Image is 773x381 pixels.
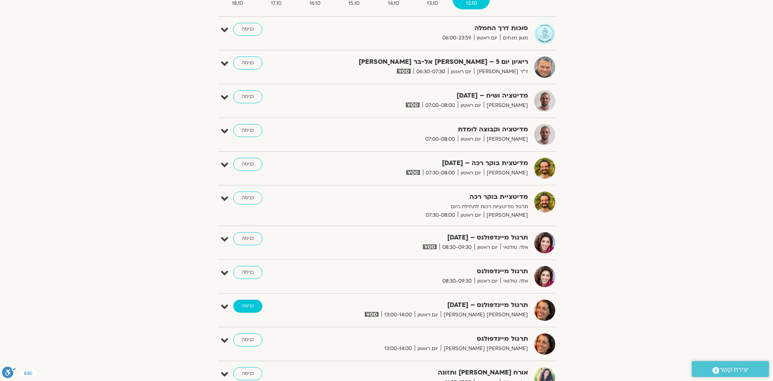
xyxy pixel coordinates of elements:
strong: מדיטציית בוקר רכה [329,192,528,202]
span: 07:00-08:00 [422,135,458,144]
span: 07:00-08:00 [422,101,458,110]
a: כניסה [233,300,262,313]
span: יום ראשון [415,344,441,353]
span: יום ראשון [474,243,500,252]
span: 08:30-09:30 [440,243,474,252]
a: כניסה [233,232,262,245]
span: יצירת קשר [719,364,749,375]
span: [PERSON_NAME] [PERSON_NAME] [441,311,528,319]
strong: תרגול מיינדפולנס – [DATE] [329,232,528,243]
a: כניסה [233,367,262,380]
strong: מדיטציה וקבוצה לומדת [329,124,528,135]
img: vodicon [397,69,410,74]
img: vodicon [365,312,378,317]
span: [PERSON_NAME] [484,211,528,220]
strong: תרגול מיינדפולנס [329,266,528,277]
img: vodicon [406,170,420,175]
span: ד"ר [PERSON_NAME] [474,67,528,76]
a: כניסה [233,23,262,36]
span: יום ראשון [458,135,484,144]
span: 06:30-07:30 [414,67,448,76]
span: 13:00-14:00 [381,344,415,353]
img: vodicon [406,102,419,107]
a: כניסה [233,158,262,171]
span: [PERSON_NAME] [PERSON_NAME] [441,344,528,353]
strong: סוכות דרך החמלה [329,23,528,34]
span: 06:00-23:59 [440,34,474,42]
span: [PERSON_NAME] [484,135,528,144]
a: יצירת קשר [692,361,769,377]
span: יום ראשון [458,211,484,220]
span: יום ראשון [474,277,500,285]
span: 07:30-08:00 [423,211,458,220]
strong: תרגול מיינדפולנס [329,333,528,344]
span: יום ראשון [474,34,500,42]
strong: מדיטציה ושיח – [DATE] [329,90,528,101]
img: vodicon [423,244,436,249]
span: [PERSON_NAME] [484,169,528,177]
span: יום ראשון [415,311,441,319]
strong: מדיטצית בוקר רכה – [DATE] [329,158,528,169]
span: מגוון מנחים [500,34,528,42]
span: יום ראשון [448,67,474,76]
a: כניסה [233,90,262,103]
strong: תרגול מיינדפולנס – [DATE] [329,300,528,311]
span: 08:30-09:30 [440,277,474,285]
strong: ריאיון יום 5 – [PERSON_NAME] אל-בר [PERSON_NAME] [329,57,528,67]
span: אלה טולנאי [500,277,528,285]
strong: אורח [PERSON_NAME] ותזונה [329,367,528,378]
span: 07:30-08:00 [423,169,458,177]
p: תרגול מדיטציות רכות לתחילת היום [329,202,528,211]
span: יום ראשון [458,101,484,110]
a: כניסה [233,57,262,70]
span: יום ראשון [458,169,484,177]
a: כניסה [233,124,262,137]
a: כניסה [233,192,262,205]
span: אלה טולנאי [500,243,528,252]
span: 13:00-14:00 [381,311,415,319]
a: כניסה [233,333,262,346]
span: [PERSON_NAME] [484,101,528,110]
a: כניסה [233,266,262,279]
